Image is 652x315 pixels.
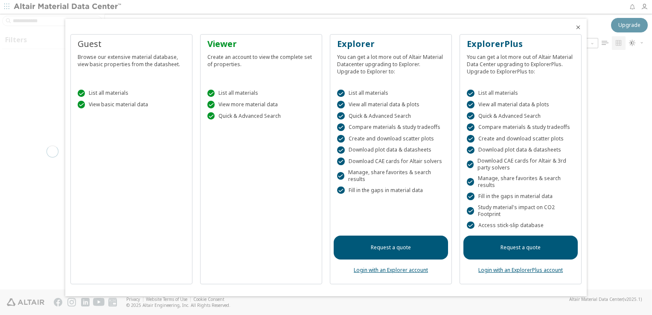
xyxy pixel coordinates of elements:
div: View all material data & plots [467,101,574,108]
button: Close [575,24,582,31]
div:  [78,90,85,97]
div: You can get a lot more out of Altair Material Data Center upgrading to ExplorerPlus. Upgrade to E... [467,50,574,75]
div:  [337,146,345,154]
div:  [207,101,215,108]
div: Fill in the gaps in material data [337,187,445,194]
div: Browse our extensive material database, view basic properties from the datasheet. [78,50,185,68]
div:  [467,90,474,97]
div:  [337,187,345,194]
div: Explorer [337,38,445,50]
a: Login with an ExplorerPlus account [478,266,563,274]
div: You can get a lot more out of Altair Material Datacenter upgrading to Explorer. Upgrade to Explor... [337,50,445,75]
div:  [207,90,215,97]
div:  [467,222,474,229]
div: Manage, share favorites & search results [337,169,445,183]
a: Request a quote [334,236,448,260]
div:  [467,101,474,108]
div:  [337,135,345,143]
div:  [337,172,344,180]
div: Compare materials & study tradeoffs [467,123,574,131]
div: List all materials [78,90,185,97]
a: Request a quote [463,236,578,260]
div: Download CAE cards for Altair & 3rd party solvers [467,157,574,171]
a: Login with an Explorer account [354,266,428,274]
div: Fill in the gaps in material data [467,192,574,200]
div: Create and download scatter plots [337,135,445,143]
div: Download plot data & datasheets [337,146,445,154]
div: Manage, share favorites & search results [467,175,574,189]
div:  [467,123,474,131]
div: Download CAE cards for Altair solvers [337,157,445,165]
div: ExplorerPlus [467,38,574,50]
div: Quick & Advanced Search [467,112,574,120]
div:  [337,90,345,97]
div:  [467,207,474,215]
div:  [207,112,215,120]
div:  [467,112,474,120]
div: Download plot data & datasheets [467,146,574,154]
div: List all materials [207,90,315,97]
div:  [337,112,345,120]
div: Quick & Advanced Search [207,112,315,120]
div:  [467,135,474,143]
div:  [337,157,345,165]
div: List all materials [337,90,445,97]
div: Quick & Advanced Search [337,112,445,120]
div: View more material data [207,101,315,108]
div: Compare materials & study tradeoffs [337,123,445,131]
div:  [467,160,474,168]
div: Viewer [207,38,315,50]
div:  [467,192,474,200]
div: Create and download scatter plots [467,135,574,143]
div: List all materials [467,90,574,97]
div:  [467,178,474,186]
div:  [78,101,85,108]
div: Guest [78,38,185,50]
div:  [467,146,474,154]
div: Access stick-slip database [467,222,574,229]
div: View all material data & plots [337,101,445,108]
div: Create an account to view the complete set of properties. [207,50,315,68]
div:  [337,123,345,131]
div: View basic material data [78,101,185,108]
div: Study material's impact on CO2 Footprint [467,204,574,218]
div:  [337,101,345,108]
